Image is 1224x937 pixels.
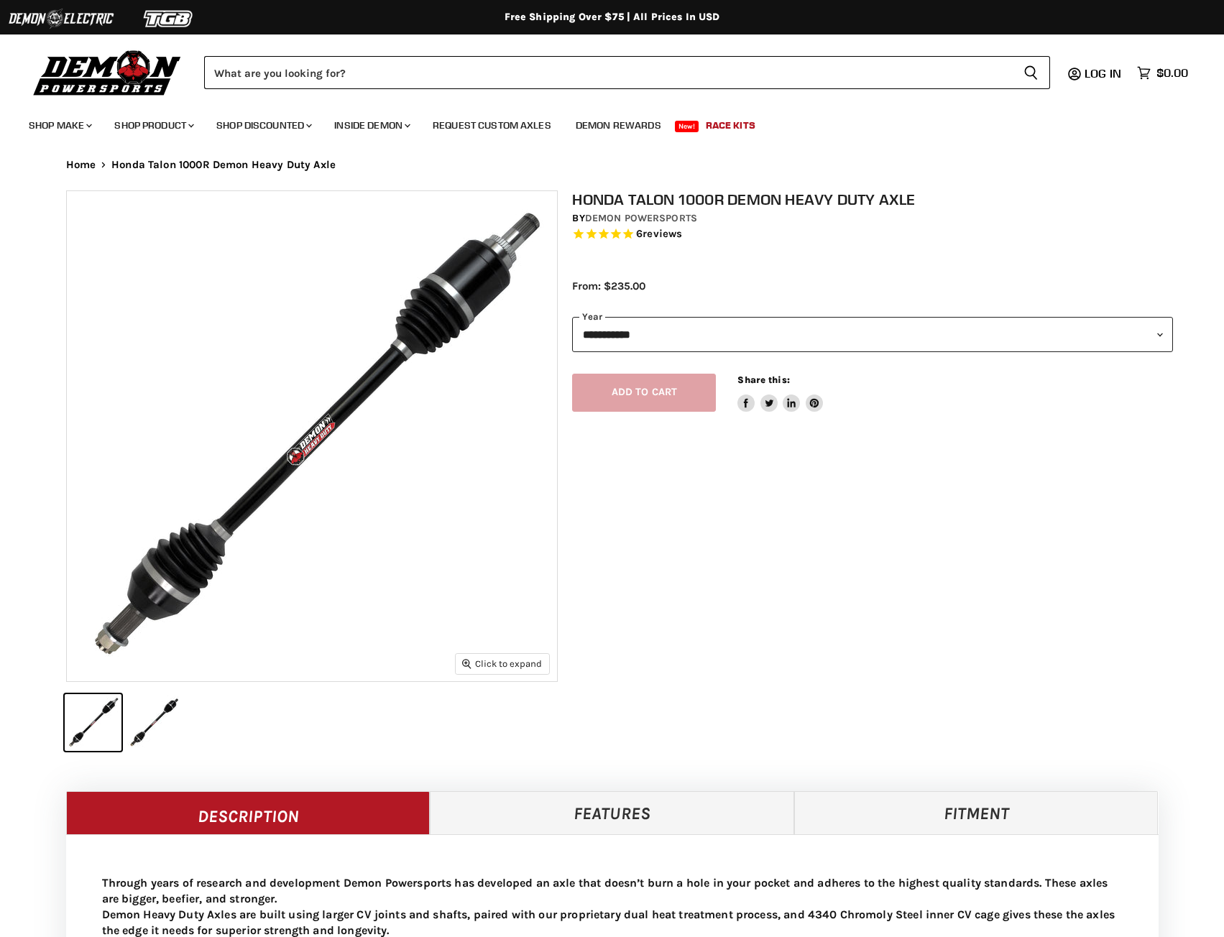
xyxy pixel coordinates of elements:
a: Features [430,791,794,834]
span: New! [675,121,699,132]
span: From: $235.00 [572,280,645,292]
a: Shop Discounted [206,111,321,140]
a: Demon Powersports [585,212,697,224]
select: year [572,317,1173,352]
ul: Main menu [18,105,1184,140]
a: Description [66,791,431,834]
a: Request Custom Axles [422,111,562,140]
a: Race Kits [695,111,766,140]
h1: Honda Talon 1000R Demon Heavy Duty Axle [572,190,1173,208]
span: Log in [1085,66,1121,80]
div: by [572,211,1173,226]
span: Rated 5.0 out of 5 stars 6 reviews [572,227,1173,242]
form: Product [204,56,1050,89]
aside: Share this: [737,374,823,412]
button: Click to expand [456,654,549,673]
img: Demon Powersports [29,47,186,98]
a: Shop Make [18,111,101,140]
img: TGB Logo 2 [115,5,223,32]
a: $0.00 [1130,63,1195,83]
div: Free Shipping Over $75 | All Prices In USD [37,11,1187,24]
span: Click to expand [462,658,542,669]
button: IMAGE thumbnail [65,694,121,751]
img: IMAGE [67,191,557,681]
input: Search [204,56,1012,89]
button: IMAGE thumbnail [126,694,183,751]
nav: Breadcrumbs [37,159,1187,171]
span: 6 reviews [636,227,682,240]
a: Demon Rewards [565,111,672,140]
a: Fitment [794,791,1159,834]
span: Share this: [737,374,789,385]
img: Demon Electric Logo 2 [7,5,115,32]
a: Log in [1078,67,1130,80]
a: Shop Product [103,111,203,140]
button: Search [1012,56,1050,89]
span: $0.00 [1156,66,1188,80]
span: Honda Talon 1000R Demon Heavy Duty Axle [111,159,336,171]
span: reviews [643,227,682,240]
a: Inside Demon [323,111,419,140]
a: Home [66,159,96,171]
